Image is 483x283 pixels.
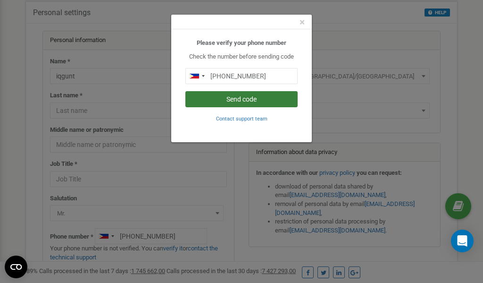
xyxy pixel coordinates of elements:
span: × [300,17,305,28]
button: Send code [185,91,298,107]
button: Open CMP widget [5,256,27,278]
b: Please verify your phone number [197,39,286,46]
small: Contact support team [216,116,267,122]
button: Close [300,17,305,27]
a: Contact support team [216,115,267,122]
input: 0905 123 4567 [185,68,298,84]
div: Telephone country code [186,69,208,84]
div: Open Intercom Messenger [451,230,474,252]
p: Check the number before sending code [185,52,298,61]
